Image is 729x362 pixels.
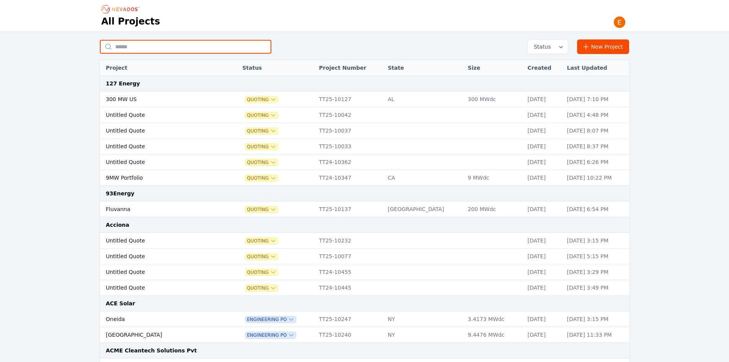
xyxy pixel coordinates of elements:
td: [GEOGRAPHIC_DATA] [100,327,220,343]
h1: All Projects [101,15,160,28]
td: 9MW Portfolio [100,170,220,186]
td: [DATE] 11:33 PM [563,327,630,343]
button: Quoting [245,112,278,118]
td: [DATE] [524,154,563,170]
button: Quoting [245,206,278,213]
td: [DATE] 3:29 PM [563,264,630,280]
span: Status [531,43,551,51]
th: Status [238,60,315,76]
img: Emily Walker [613,16,626,28]
tr: Untitled QuoteQuotingTT25-10077[DATE][DATE] 5:15 PM [100,249,630,264]
td: ACME Cleantech Solutions Pvt [100,343,630,359]
td: [DATE] [524,233,563,249]
tr: OneidaEngineering POTT25-10247NY3.4173 MWdc[DATE][DATE] 3:15 PM [100,311,630,327]
td: [DATE] 3:15 PM [563,233,630,249]
td: NY [384,327,464,343]
button: Quoting [245,254,278,260]
td: TT24-10362 [315,154,384,170]
td: Untitled Quote [100,123,220,139]
td: TT25-10127 [315,92,384,107]
tr: Untitled QuoteQuotingTT24-10455[DATE][DATE] 3:29 PM [100,264,630,280]
td: [DATE] [524,170,563,186]
td: [DATE] 5:15 PM [563,249,630,264]
td: Untitled Quote [100,280,220,296]
td: TT25-10033 [315,139,384,154]
button: Status [528,40,568,54]
td: AL [384,92,464,107]
td: [DATE] 6:54 PM [563,201,630,217]
td: 9.4476 MWdc [464,327,524,343]
td: TT24-10347 [315,170,384,186]
td: [DATE] 4:48 PM [563,107,630,123]
tr: 9MW PortfolioQuotingTT24-10347CA9 MWdc[DATE][DATE] 10:22 PM [100,170,630,186]
td: Untitled Quote [100,107,220,123]
td: ACE Solar [100,296,630,311]
tr: Untitled QuoteQuotingTT25-10232[DATE][DATE] 3:15 PM [100,233,630,249]
td: Oneida [100,311,220,327]
td: [DATE] [524,327,563,343]
tr: Untitled QuoteQuotingTT24-10362[DATE][DATE] 6:26 PM [100,154,630,170]
button: Quoting [245,285,278,291]
td: TT25-10247 [315,311,384,327]
td: [DATE] 10:22 PM [563,170,630,186]
td: [DATE] [524,280,563,296]
th: Last Updated [563,60,630,76]
button: Quoting [245,97,278,103]
td: Fluvanna [100,201,220,217]
td: [DATE] [524,264,563,280]
th: Project [100,60,220,76]
td: Untitled Quote [100,264,220,280]
button: Quoting [245,238,278,244]
nav: Breadcrumb [101,3,142,15]
td: 127 Energy [100,76,630,92]
td: 3.4173 MWdc [464,311,524,327]
td: NY [384,311,464,327]
th: Size [464,60,524,76]
td: [DATE] 3:49 PM [563,280,630,296]
tr: Untitled QuoteQuotingTT25-10037[DATE][DATE] 8:07 PM [100,123,630,139]
button: Quoting [245,128,278,134]
td: 200 MWdc [464,201,524,217]
button: Quoting [245,159,278,165]
span: Engineering PO [245,332,296,338]
th: State [384,60,464,76]
td: [DATE] [524,249,563,264]
td: TT25-10232 [315,233,384,249]
tr: [GEOGRAPHIC_DATA]Engineering POTT25-10240NY9.4476 MWdc[DATE][DATE] 11:33 PM [100,327,630,343]
td: [DATE] [524,201,563,217]
tr: 300 MW USQuotingTT25-10127AL300 MWdc[DATE][DATE] 7:10 PM [100,92,630,107]
td: [GEOGRAPHIC_DATA] [384,201,464,217]
td: [DATE] [524,107,563,123]
td: Untitled Quote [100,154,220,170]
td: TT25-10137 [315,201,384,217]
tr: Untitled QuoteQuotingTT24-10445[DATE][DATE] 3:49 PM [100,280,630,296]
td: [DATE] 6:26 PM [563,154,630,170]
button: Engineering PO [245,316,296,323]
th: Created [524,60,563,76]
tr: FluvannaQuotingTT25-10137[GEOGRAPHIC_DATA]200 MWdc[DATE][DATE] 6:54 PM [100,201,630,217]
td: [DATE] 3:15 PM [563,311,630,327]
td: 300 MW US [100,92,220,107]
button: Quoting [245,175,278,181]
td: [DATE] [524,311,563,327]
td: TT24-10445 [315,280,384,296]
td: TT25-10240 [315,327,384,343]
td: TT25-10037 [315,123,384,139]
tr: Untitled QuoteQuotingTT25-10033[DATE][DATE] 8:37 PM [100,139,630,154]
button: Quoting [245,269,278,275]
td: 93Energy [100,186,630,201]
td: TT25-10042 [315,107,384,123]
td: Untitled Quote [100,233,220,249]
button: Quoting [245,144,278,150]
td: Untitled Quote [100,139,220,154]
